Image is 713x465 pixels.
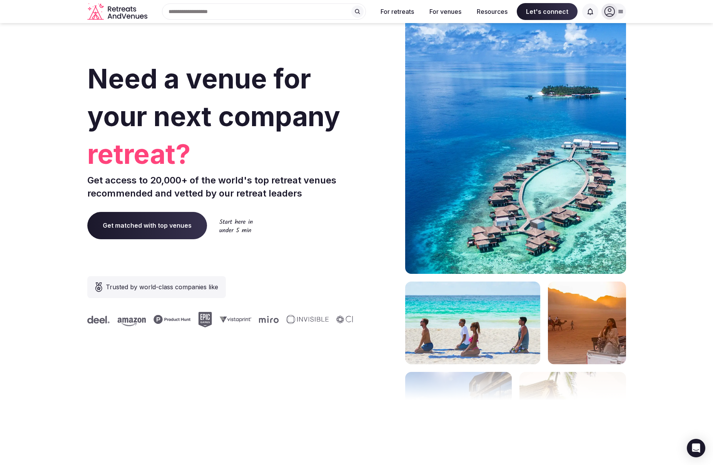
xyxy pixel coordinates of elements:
[423,3,468,20] button: For venues
[471,3,514,20] button: Resources
[87,3,149,20] a: Visit the homepage
[219,219,253,232] img: Start here in under 5 min
[405,282,540,364] img: yoga on tropical beach
[269,315,311,324] svg: Invisible company logo
[70,316,92,323] svg: Deel company logo
[687,439,705,457] div: Open Intercom Messenger
[241,316,261,323] svg: Miro company logo
[548,282,626,364] img: woman sitting in back of truck with camels
[106,282,218,292] span: Trusted by world-class companies like
[87,135,354,173] span: retreat?
[180,312,194,327] svg: Epic Games company logo
[374,3,420,20] button: For retreats
[517,3,578,20] span: Let's connect
[87,62,340,133] span: Need a venue for your next company
[87,174,354,200] p: Get access to 20,000+ of the world's top retreat venues recommended and vetted by our retreat lea...
[87,212,207,239] a: Get matched with top venues
[87,3,149,20] svg: Retreats and Venues company logo
[202,316,234,323] svg: Vistaprint company logo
